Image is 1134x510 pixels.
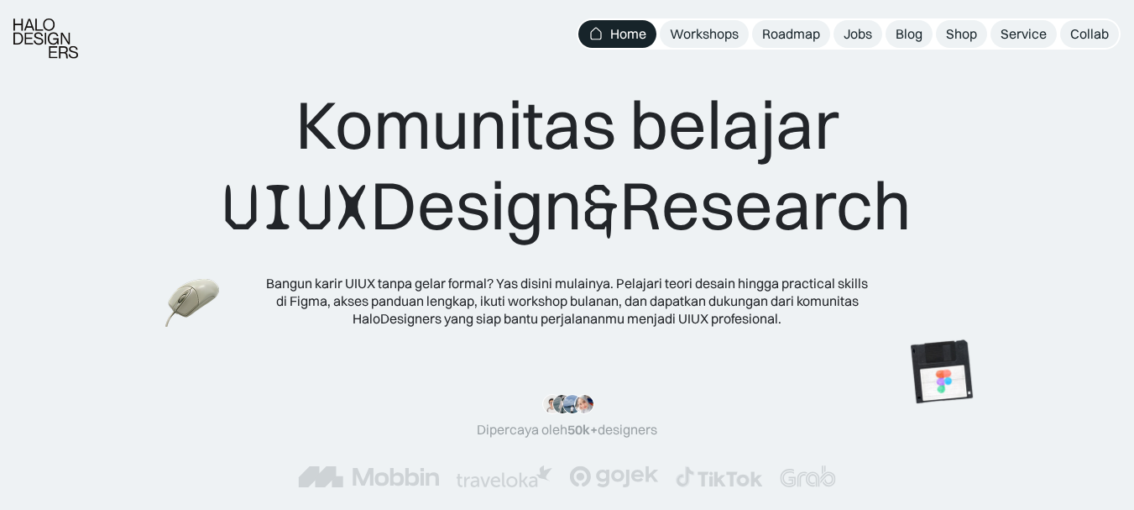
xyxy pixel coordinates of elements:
[222,167,370,248] span: UIUX
[670,25,739,43] div: Workshops
[583,167,619,248] span: &
[265,275,870,327] div: Bangun karir UIUX tanpa gelar formal? Yas disini mulainya. Pelajari teori desain hingga practical...
[762,25,820,43] div: Roadmap
[1060,20,1119,48] a: Collab
[844,25,872,43] div: Jobs
[936,20,987,48] a: Shop
[660,20,749,48] a: Workshops
[567,421,598,438] span: 50k+
[886,20,933,48] a: Blog
[610,25,646,43] div: Home
[1070,25,1109,43] div: Collab
[946,25,977,43] div: Shop
[896,25,922,43] div: Blog
[752,20,830,48] a: Roadmap
[477,421,657,439] div: Dipercaya oleh designers
[578,20,656,48] a: Home
[222,84,912,248] div: Komunitas belajar Design Research
[1001,25,1047,43] div: Service
[990,20,1057,48] a: Service
[834,20,882,48] a: Jobs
